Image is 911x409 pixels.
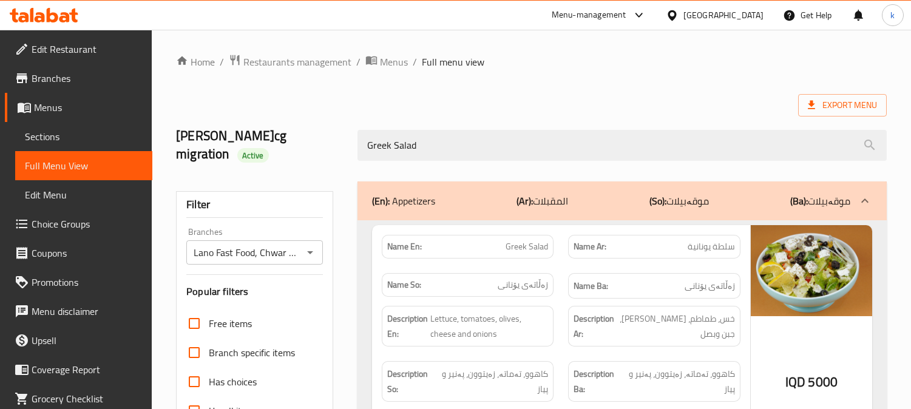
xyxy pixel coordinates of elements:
[32,275,143,289] span: Promotions
[688,240,735,253] span: سلطة يونانية
[808,370,838,394] span: 5000
[176,55,215,69] a: Home
[372,192,390,210] b: (En):
[5,64,152,93] a: Branches
[365,54,408,70] a: Menus
[220,55,224,69] li: /
[5,238,152,268] a: Coupons
[229,54,351,70] a: Restaurants management
[683,8,764,22] div: [GEOGRAPHIC_DATA]
[5,35,152,64] a: Edit Restaurant
[32,42,143,56] span: Edit Restaurant
[516,192,533,210] b: (Ar):
[176,127,343,163] h2: [PERSON_NAME]cg migration
[15,151,152,180] a: Full Menu View
[506,240,548,253] span: Greek Salad
[387,311,428,341] strong: Description En:
[302,244,319,261] button: Open
[798,94,887,117] span: Export Menu
[387,367,436,396] strong: Description So:
[430,311,549,341] span: Lettuce, tomatoes, olives, cheese and onions
[32,304,143,319] span: Menu disclaimer
[357,130,887,161] input: search
[5,93,152,122] a: Menus
[186,192,323,218] div: Filter
[32,71,143,86] span: Branches
[356,55,361,69] li: /
[751,225,872,316] img: mmw_638956361128325708
[15,122,152,151] a: Sections
[5,268,152,297] a: Promotions
[380,55,408,69] span: Menus
[237,150,269,161] span: Active
[25,129,143,144] span: Sections
[372,194,435,208] p: Appetizers
[439,367,549,396] span: کاهوو، تەماتە، زەیتوون، پەنیر و پیاز
[422,55,484,69] span: Full menu view
[808,98,877,113] span: Export Menu
[15,180,152,209] a: Edit Menu
[243,55,351,69] span: Restaurants management
[25,188,143,202] span: Edit Menu
[32,391,143,406] span: Grocery Checklist
[790,192,808,210] b: (Ba):
[32,333,143,348] span: Upsell
[357,181,887,220] div: (En): Appetizers(Ar):المقبلات(So):موقەبیلات(Ba):موقەبیلات
[790,194,850,208] p: موقەبیلات
[5,355,152,384] a: Coverage Report
[649,192,666,210] b: (So):
[32,362,143,377] span: Coverage Report
[5,326,152,355] a: Upsell
[32,217,143,231] span: Choice Groups
[186,285,323,299] h3: Popular filters
[176,54,887,70] nav: breadcrumb
[209,316,252,331] span: Free items
[574,279,608,294] strong: Name Ba:
[5,297,152,326] a: Menu disclaimer
[498,279,548,291] span: زەڵاتەی یۆنانی
[209,345,295,360] span: Branch specific items
[785,370,805,394] span: IQD
[25,158,143,173] span: Full Menu View
[685,279,735,294] span: زەڵاتەی یۆنانی
[413,55,417,69] li: /
[649,194,709,208] p: موقەبیلات
[574,240,606,253] strong: Name Ar:
[574,367,623,396] strong: Description Ba:
[574,311,614,341] strong: Description Ar:
[209,374,257,389] span: Has choices
[5,209,152,238] a: Choice Groups
[237,148,269,163] div: Active
[32,246,143,260] span: Coupons
[626,367,735,396] span: کاهوو، تەماتە، زەیتوون، پەنیر و پیاز
[552,8,626,22] div: Menu-management
[387,240,422,253] strong: Name En:
[34,100,143,115] span: Menus
[516,194,568,208] p: المقبلات
[890,8,895,22] span: k
[387,279,421,291] strong: Name So:
[617,311,735,341] span: خس، طماطم، زيتون، جبن وبصل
